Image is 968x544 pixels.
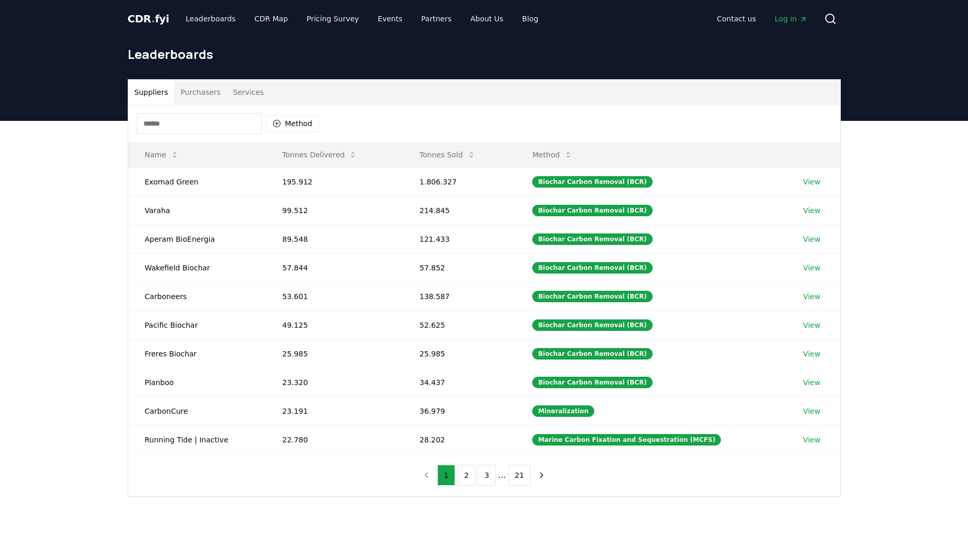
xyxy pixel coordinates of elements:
a: View [803,349,820,359]
button: Method [524,144,581,165]
td: 99.512 [266,196,403,225]
td: 25.985 [403,339,516,368]
a: Pricing Survey [298,9,367,28]
button: 2 [457,465,475,486]
button: 1 [437,465,456,486]
span: Log in [775,14,807,24]
td: 57.844 [266,253,403,282]
td: Freres Biochar [128,339,266,368]
td: 121.433 [403,225,516,253]
a: About Us [462,9,511,28]
td: 52.625 [403,311,516,339]
td: 28.202 [403,425,516,454]
td: Planboo [128,368,266,397]
td: 23.191 [266,397,403,425]
a: Contact us [708,9,764,28]
h1: Leaderboards [128,46,841,63]
button: 3 [477,465,496,486]
button: Name [137,144,187,165]
div: Biochar Carbon Removal (BCR) [532,319,652,331]
td: Pacific Biochar [128,311,266,339]
button: Tonnes Delivered [274,144,366,165]
td: Exomad Green [128,167,266,196]
td: 138.587 [403,282,516,311]
a: Partners [413,9,460,28]
a: View [803,291,820,302]
div: Biochar Carbon Removal (BCR) [532,262,652,274]
td: CarbonCure [128,397,266,425]
button: 21 [508,465,531,486]
nav: Main [177,9,546,28]
button: Purchasers [174,80,227,105]
nav: Main [708,9,815,28]
td: Running Tide | Inactive [128,425,266,454]
a: Events [370,9,411,28]
td: Carboneers [128,282,266,311]
div: Biochar Carbon Removal (BCR) [532,291,652,302]
td: Varaha [128,196,266,225]
a: Log in [766,9,815,28]
button: Suppliers [128,80,175,105]
td: 25.985 [266,339,403,368]
td: 1.806.327 [403,167,516,196]
a: View [803,320,820,330]
a: View [803,435,820,445]
button: Services [227,80,270,105]
li: ... [498,469,506,481]
div: Biochar Carbon Removal (BCR) [532,205,652,216]
button: Method [266,115,320,132]
div: Biochar Carbon Removal (BCR) [532,348,652,360]
a: View [803,234,820,244]
td: 57.852 [403,253,516,282]
a: View [803,177,820,187]
td: 49.125 [266,311,403,339]
td: 23.320 [266,368,403,397]
div: Marine Carbon Fixation and Sequestration (MCFS) [532,434,721,446]
a: View [803,377,820,388]
td: Aperam BioEnergia [128,225,266,253]
td: 89.548 [266,225,403,253]
a: Leaderboards [177,9,244,28]
a: Blog [514,9,547,28]
a: View [803,205,820,216]
div: Mineralization [532,405,594,417]
a: CDR Map [246,9,296,28]
span: . [151,13,155,25]
a: View [803,263,820,273]
span: CDR fyi [128,13,169,25]
td: 34.437 [403,368,516,397]
a: CDR.fyi [128,11,169,26]
td: 214.845 [403,196,516,225]
div: Biochar Carbon Removal (BCR) [532,377,652,388]
td: 53.601 [266,282,403,311]
td: 195.912 [266,167,403,196]
button: Tonnes Sold [411,144,484,165]
div: Biochar Carbon Removal (BCR) [532,176,652,188]
td: Wakefield Biochar [128,253,266,282]
button: next page [533,465,550,486]
td: 36.979 [403,397,516,425]
td: 22.780 [266,425,403,454]
div: Biochar Carbon Removal (BCR) [532,233,652,245]
a: View [803,406,820,416]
